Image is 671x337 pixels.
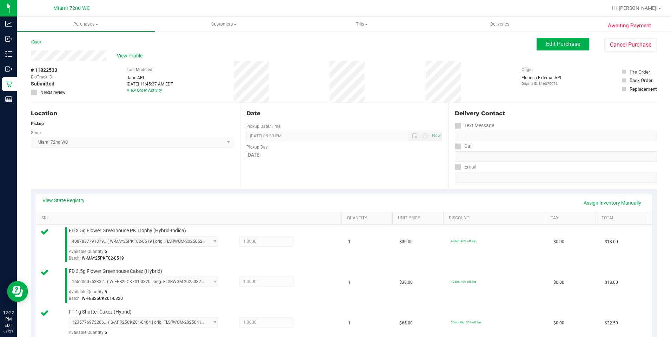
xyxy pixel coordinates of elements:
[155,21,292,27] span: Customers
[399,320,413,326] span: $65.00
[399,239,413,245] span: $30.00
[117,52,145,60] span: View Profile
[246,151,442,159] div: [DATE]
[481,21,519,27] span: Deliveries
[347,215,390,221] a: Quantity
[451,239,476,243] span: 40dep: 40% off line
[105,289,107,294] span: 5
[31,74,53,80] span: BioTrack ID:
[537,38,589,50] button: Edit Purchase
[53,5,90,11] span: Miami 72nd WC
[398,215,440,221] a: Unit Price
[521,67,533,73] label: Origin
[455,141,472,151] label: Call
[31,130,41,136] label: Store
[605,239,618,245] span: $18.00
[431,17,569,32] a: Deliveries
[348,279,351,286] span: 1
[69,256,81,261] span: Batch:
[17,17,155,32] a: Purchases
[293,21,431,27] span: Tills
[553,239,564,245] span: $0.00
[605,320,618,326] span: $32.50
[69,268,162,275] span: FD 3.5g Flower Greenhouse Cakez (Hybrid)
[455,109,657,118] div: Delivery Contact
[17,21,155,27] span: Purchases
[399,279,413,286] span: $30.00
[69,287,226,301] div: Available Quantity:
[449,215,542,221] a: Discount
[605,279,618,286] span: $18.00
[553,320,564,326] span: $0.00
[546,41,580,47] span: Edit Purchase
[5,35,12,42] inline-svg: Inbound
[69,309,132,315] span: FT 1g Shatter Cakez (Hybrid)
[348,320,351,326] span: 1
[42,197,85,204] a: View State Registry
[455,151,657,162] input: Format: (999) 999-9999
[455,162,476,172] label: Email
[40,89,65,96] span: Needs review
[630,68,650,75] div: Pre-Order
[602,215,644,221] a: Total
[31,121,44,126] strong: Pickup
[551,215,593,221] a: Tax
[246,123,280,130] label: Pickup Date/Time
[31,80,54,88] span: Submitted
[612,5,658,11] span: Hi, [PERSON_NAME]!
[127,81,173,87] div: [DATE] 11:45:37 AM EDT
[7,281,28,302] iframe: Resource center
[246,109,442,118] div: Date
[451,321,481,324] span: 50monthly: 50% off line
[246,144,268,150] label: Pickup Day
[5,50,12,57] inline-svg: Inventory
[127,88,162,93] a: View Order Activity
[155,17,293,32] a: Customers
[5,20,12,27] inline-svg: Analytics
[293,17,431,32] a: Tills
[31,67,57,74] span: # 11822533
[41,215,339,221] a: SKU
[105,330,107,335] span: 5
[521,75,561,86] div: Flourish External API
[69,247,226,260] div: Available Quantity:
[451,280,476,283] span: 40dep: 40% off line
[31,40,41,44] a: Back
[455,121,494,131] label: Text Message
[3,310,14,329] p: 12:22 PM EDT
[127,67,152,73] label: Last Modified
[630,77,653,84] div: Back Order
[55,74,56,80] span: -
[82,296,123,301] span: W-FEB25CKZ01-0320
[31,109,233,118] div: Location
[630,85,657,92] div: Replacement
[455,131,657,141] input: Format: (999) 999-9999
[553,279,564,286] span: $0.00
[579,197,646,209] a: Assign Inventory Manually
[348,239,351,245] span: 1
[5,81,12,88] inline-svg: Retail
[608,22,651,30] span: Awaiting Payment
[521,81,561,86] p: Original ID: 316370072
[5,96,12,103] inline-svg: Reports
[69,227,186,234] span: FD 3.5g Flower Greenhouse PK Trophy (Hybrid-Indica)
[82,256,124,261] span: W-MAY25PKT02-0519
[3,329,14,334] p: 08/21
[105,249,107,254] span: 6
[69,296,81,301] span: Batch:
[604,38,657,51] button: Cancel Purchase
[5,66,12,73] inline-svg: Outbound
[127,75,173,81] div: Jane API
